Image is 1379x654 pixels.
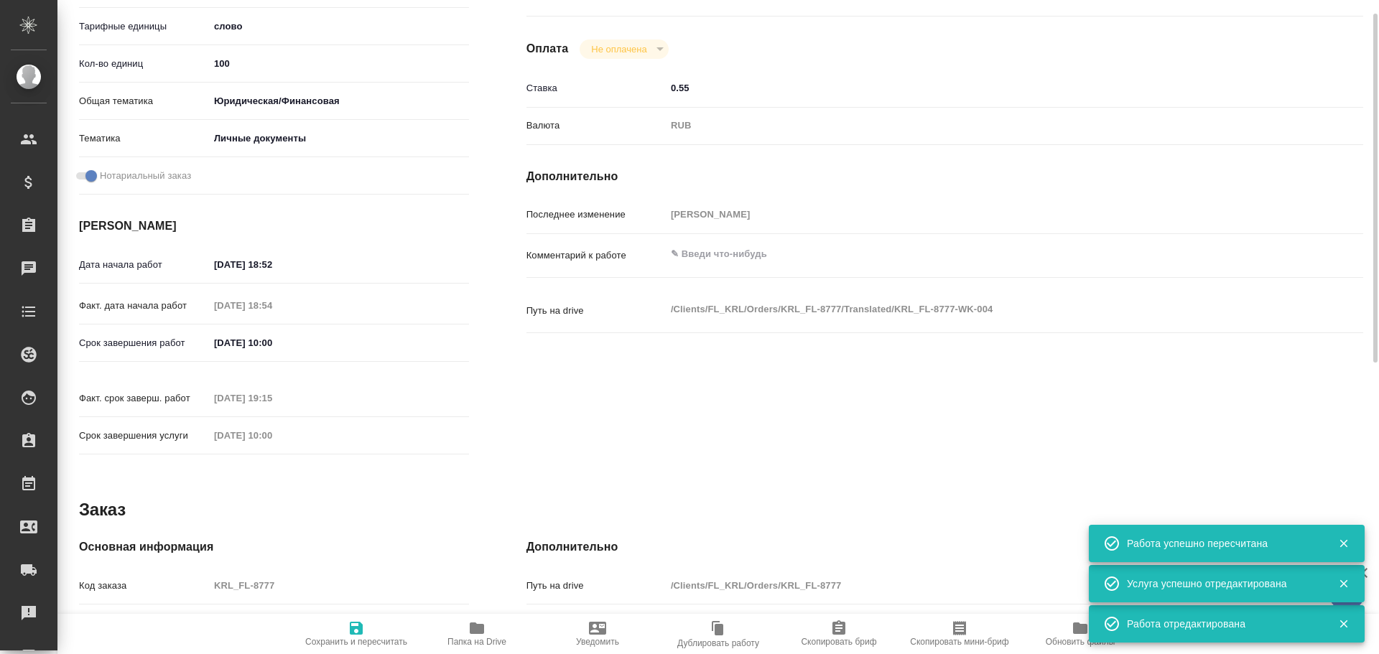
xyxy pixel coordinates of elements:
span: Скопировать мини-бриф [910,637,1008,647]
textarea: /Clients/FL_KRL/Orders/KRL_FL-8777/Translated/KRL_FL-8777-WK-004 [666,297,1294,322]
p: Дата начала работ [79,258,209,272]
button: Закрыть [1329,577,1358,590]
input: Пустое поле [666,204,1294,225]
div: RUB [666,113,1294,138]
input: ✎ Введи что-нибудь [209,254,335,275]
span: Обновить файлы [1046,637,1115,647]
h4: Дополнительно [526,168,1363,185]
p: Общая тематика [79,94,209,108]
input: Пустое поле [209,612,469,633]
h4: Оплата [526,40,569,57]
div: Работа успешно пересчитана [1127,536,1317,551]
input: ✎ Введи что-нибудь [209,332,335,353]
button: Обновить файлы [1020,614,1141,654]
span: Уведомить [576,637,619,647]
div: Услуга успешно отредактирована [1127,576,1317,591]
p: Код заказа [79,579,209,593]
input: ✎ Введи что-нибудь [666,78,1294,98]
button: Папка на Drive [417,614,537,654]
p: Срок завершения услуги [79,429,209,443]
p: Тарифные единицы [79,19,209,34]
input: Пустое поле [209,425,335,446]
h4: Основная информация [79,538,469,556]
span: Папка на Drive [447,637,506,647]
button: Закрыть [1329,617,1358,630]
input: Пустое поле [666,612,1294,633]
h4: Дополнительно [526,538,1363,556]
span: Скопировать бриф [801,637,876,647]
p: Путь на drive [526,304,666,318]
p: Комментарий к работе [526,248,666,263]
p: Ставка [526,81,666,95]
h4: [PERSON_NAME] [79,218,469,235]
div: Юридическая/Финансовая [209,89,469,113]
input: Пустое поле [209,388,335,408]
input: Пустое поле [209,575,469,596]
p: Срок завершения работ [79,336,209,350]
div: Не оплачена [580,39,668,59]
p: Факт. дата начала работ [79,299,209,313]
button: Не оплачена [587,43,651,55]
p: Тематика [79,131,209,146]
span: Нотариальный заказ [100,169,191,183]
button: Скопировать бриф [779,614,899,654]
p: Последнее изменение [526,207,666,222]
button: Уведомить [537,614,658,654]
p: Факт. срок заверш. работ [79,391,209,406]
p: Валюта [526,118,666,133]
input: Пустое поле [666,575,1294,596]
div: слово [209,14,469,39]
h2: Заказ [79,498,126,521]
input: ✎ Введи что-нибудь [209,53,469,74]
button: Дублировать работу [658,614,779,654]
button: Сохранить и пересчитать [296,614,417,654]
div: Работа отредактирована [1127,617,1317,631]
p: Кол-во единиц [79,57,209,71]
button: Скопировать мини-бриф [899,614,1020,654]
span: Дублировать работу [677,638,759,648]
span: Сохранить и пересчитать [305,637,407,647]
p: Путь на drive [526,579,666,593]
input: Пустое поле [209,295,335,316]
button: Закрыть [1329,537,1358,550]
div: Личные документы [209,126,469,151]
